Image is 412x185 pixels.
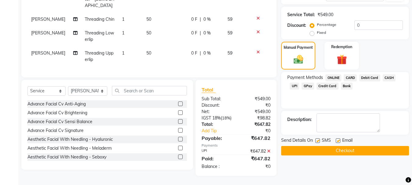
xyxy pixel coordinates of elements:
[197,121,236,128] div: Total:
[281,137,313,145] span: Send Details On
[236,109,275,115] div: ₹549.00
[287,116,312,123] div: Description:
[197,134,236,142] div: Payable:
[236,134,275,142] div: ₹647.82
[146,30,151,36] span: 50
[325,74,341,81] span: ONLINE
[27,145,112,151] div: Aesthetic Facial With Needling - Meladerm
[243,128,275,134] div: ₹0
[31,16,65,22] span: [PERSON_NAME]
[197,109,236,115] div: Net:
[202,143,270,148] div: Payments
[341,83,353,90] span: Bank
[146,16,151,22] span: 50
[302,83,314,90] span: GPay
[334,53,350,66] img: _gift.svg
[27,136,113,143] div: Aesthetic Facial With Needling - Hyaluronic
[122,16,124,22] span: 1
[383,74,396,81] span: CASH
[27,101,86,107] div: Advance Facial Cv Anti-Aging
[317,30,326,35] label: Fixed
[191,16,197,23] span: 0 F
[31,30,65,36] span: [PERSON_NAME]
[85,50,113,62] span: Threading Upperlip
[202,87,216,93] span: Total
[197,155,236,162] div: Paid:
[236,148,275,155] div: ₹647.82
[200,30,201,36] span: |
[227,50,232,56] span: 59
[291,54,306,65] img: _cash.svg
[287,12,315,18] div: Service Total:
[222,116,230,120] span: 18%
[344,74,357,81] span: CARD
[200,50,201,56] span: |
[236,96,275,102] div: ₹549.00
[227,30,232,36] span: 59
[317,83,339,90] span: Credit Card
[191,50,197,56] span: 0 F
[342,137,353,145] span: Email
[236,102,275,109] div: ₹0
[359,74,380,81] span: Debit Card
[331,44,352,50] label: Redemption
[236,155,275,162] div: ₹647.82
[85,16,114,22] span: Threading Chin
[236,121,275,128] div: ₹647.82
[85,30,114,42] span: Threading Lowerlip
[287,74,323,81] span: Payment Methods
[27,110,87,116] div: Advance Facial Cv Brightening
[203,30,211,36] span: 0 %
[236,115,275,121] div: ₹98.82
[203,50,211,56] span: 0 %
[287,22,306,29] div: Discount:
[122,50,124,56] span: 1
[122,30,124,36] span: 1
[27,127,84,134] div: Advance Facial Cv Signature
[227,16,232,22] span: 59
[317,22,336,27] label: Percentage
[197,148,236,155] div: UPI
[284,45,313,50] label: Manual Payment
[197,96,236,102] div: Sub Total:
[202,115,221,121] span: IGST 18%
[191,30,197,36] span: 0 F
[27,154,106,160] div: Aesthetic Facial With Needling - Seboxy
[31,50,65,56] span: [PERSON_NAME]
[146,50,151,56] span: 50
[200,16,201,23] span: |
[197,163,236,170] div: Balance :
[197,128,242,134] a: Add Tip
[236,163,275,170] div: ₹0
[281,146,409,155] button: Checkout
[27,119,92,125] div: Advance Facial Cv Sensi Balance
[112,86,187,95] input: Search or Scan
[317,12,333,18] div: ₹549.00
[197,102,236,109] div: Discount:
[203,16,211,23] span: 0 %
[197,115,236,121] div: ( )
[290,83,299,90] span: UPI
[322,137,331,145] span: SMS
